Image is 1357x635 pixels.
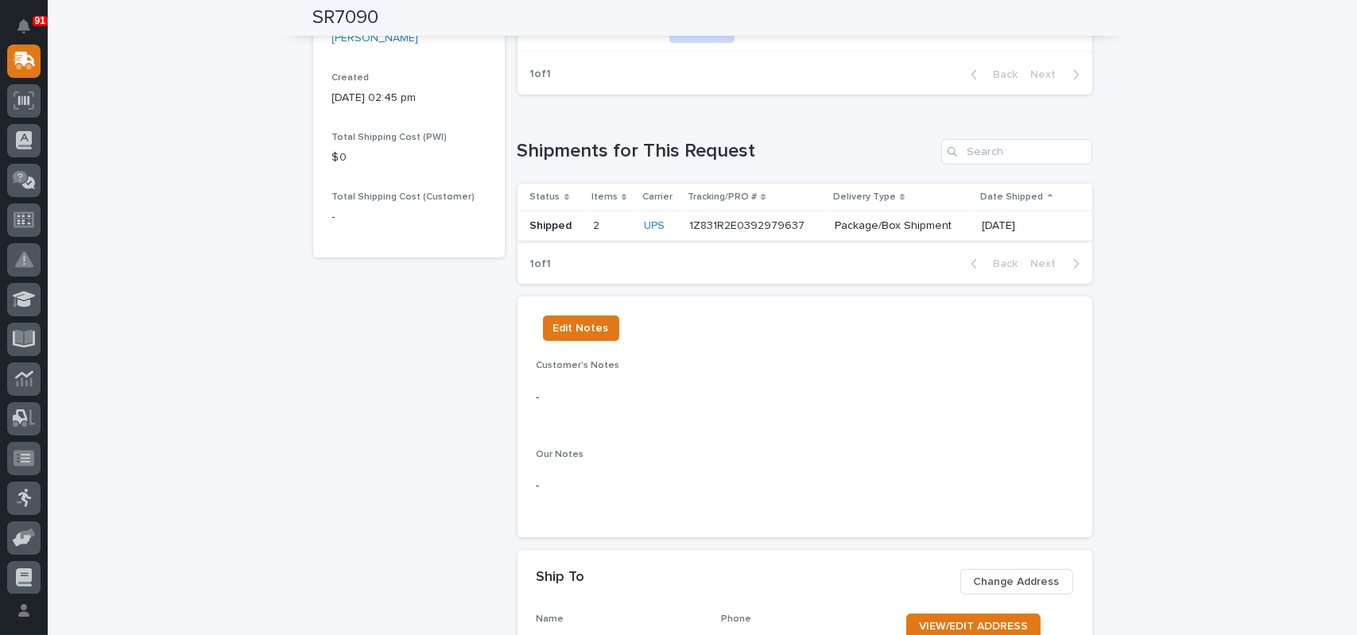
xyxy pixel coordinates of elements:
span: Back [984,257,1018,271]
a: UPS [644,219,665,233]
p: Package/Box Shipment [835,219,969,233]
a: [PERSON_NAME] [332,30,419,47]
p: Carrier [642,188,673,206]
p: 2 [593,216,603,233]
h2: SR7090 [313,6,379,29]
span: Our Notes [537,450,584,459]
p: - [537,389,1073,406]
p: 91 [35,15,45,26]
span: Change Address [974,572,1060,591]
h1: Shipments for This Request [518,140,935,163]
h2: Ship To [537,569,585,587]
p: Shipped [530,219,581,233]
p: [DATE] [983,219,1067,233]
p: 1Z831R2E0392979637 [689,216,808,233]
p: $ 0 [332,149,486,166]
button: Next [1025,68,1092,82]
p: Delivery Type [833,188,896,206]
span: Name [537,614,564,624]
button: Change Address [960,569,1073,594]
span: Next [1031,257,1066,271]
p: [DATE] 02:45 pm [332,90,486,106]
button: Next [1025,257,1092,271]
span: VIEW/EDIT ADDRESS [919,621,1028,632]
p: - [537,478,1073,494]
span: Phone [721,614,751,624]
p: Items [591,188,618,206]
span: Total Shipping Cost (Customer) [332,192,475,202]
p: Date Shipped [981,188,1044,206]
span: Created [332,73,370,83]
span: Back [984,68,1018,82]
tr: Shipped22 UPS 1Z831R2E03929796371Z831R2E0392979637 Package/Box Shipment[DATE] [518,211,1092,241]
button: Back [958,257,1025,271]
span: Customer's Notes [537,361,620,370]
button: Back [958,68,1025,82]
p: Status [530,188,560,206]
p: 1 of 1 [518,55,564,94]
p: - [332,209,486,226]
span: Edit Notes [553,319,609,338]
button: Notifications [7,10,41,43]
p: Tracking/PRO # [688,188,757,206]
span: Total Shipping Cost (PWI) [332,133,448,142]
input: Search [941,139,1092,165]
p: 1 of 1 [518,245,564,284]
span: Next [1031,68,1066,82]
button: Edit Notes [543,316,619,341]
div: Notifications91 [20,19,41,45]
